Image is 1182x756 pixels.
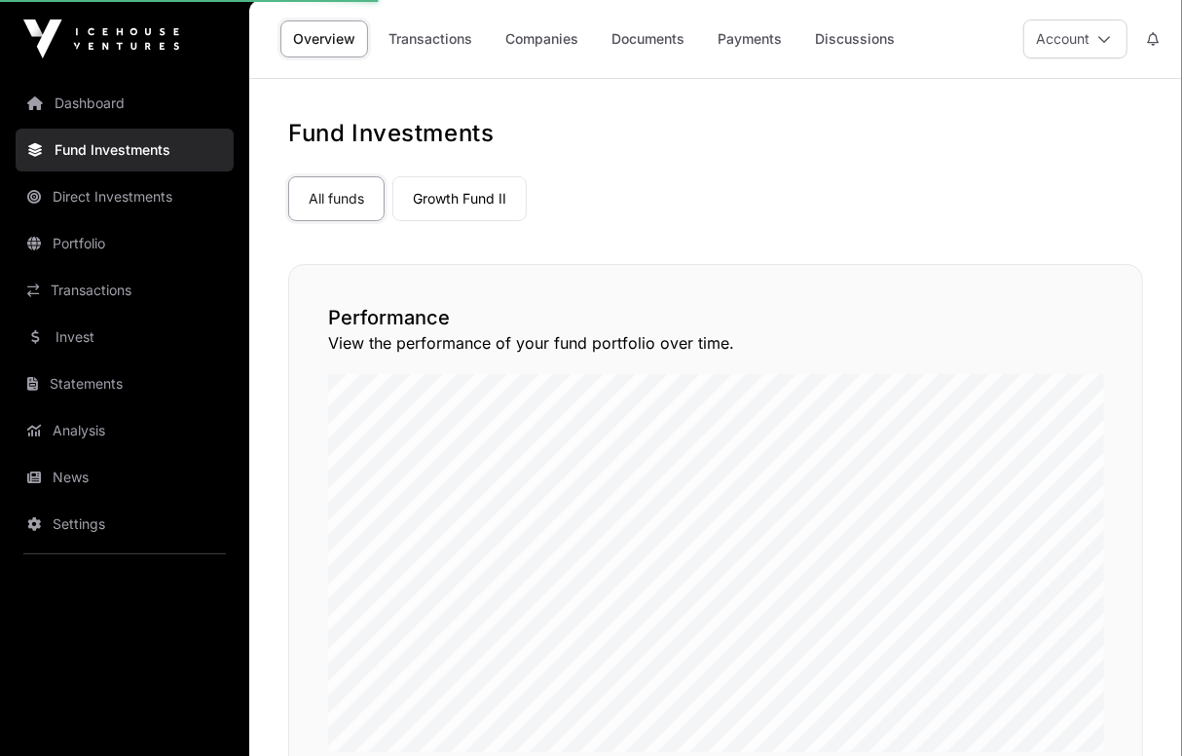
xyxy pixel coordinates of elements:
[802,20,907,57] a: Discussions
[599,20,697,57] a: Documents
[1023,19,1127,58] button: Account
[16,409,234,452] a: Analysis
[493,20,591,57] a: Companies
[280,20,368,57] a: Overview
[16,456,234,499] a: News
[16,222,234,265] a: Portfolio
[1085,662,1182,756] iframe: Chat Widget
[288,176,385,221] a: All funds
[328,331,1103,355] p: View the performance of your fund portfolio over time.
[376,20,485,57] a: Transactions
[1085,662,1182,756] div: チャットウィジェット
[16,82,234,125] a: Dashboard
[16,503,234,546] a: Settings
[705,20,794,57] a: Payments
[288,118,1143,149] h1: Fund Investments
[16,362,234,405] a: Statements
[16,129,234,171] a: Fund Investments
[392,176,527,221] a: Growth Fund II
[23,19,179,58] img: Icehouse Ventures Logo
[16,175,234,218] a: Direct Investments
[16,316,234,359] a: Invest
[328,304,1103,331] h2: Performance
[16,269,234,312] a: Transactions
